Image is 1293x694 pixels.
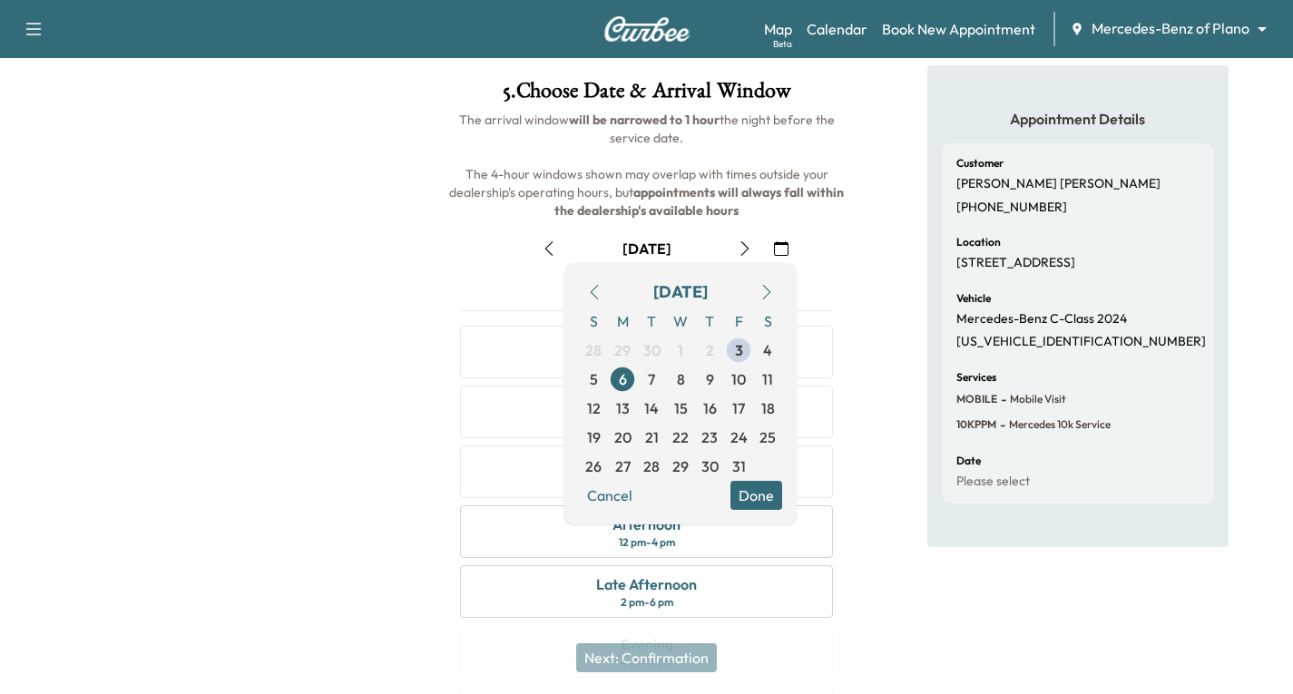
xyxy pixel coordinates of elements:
h6: Date [956,455,981,466]
span: T [695,307,724,336]
span: - [996,415,1005,434]
span: 31 [732,455,746,477]
div: [DATE] [622,239,671,259]
h1: 5 . Choose Date & Arrival Window [446,80,847,111]
p: [PHONE_NUMBER] [956,200,1067,216]
span: 13 [616,397,630,419]
span: 20 [614,426,632,448]
span: 16 [703,397,717,419]
span: 3 [735,339,743,361]
a: MapBeta [764,18,792,40]
h6: Services [956,372,996,383]
a: Calendar [807,18,867,40]
h6: Vehicle [956,293,991,304]
h6: Location [956,237,1001,248]
span: 21 [645,426,659,448]
span: 11 [762,368,773,390]
span: 7 [648,368,655,390]
span: 15 [674,397,688,419]
div: 2 pm - 6 pm [621,595,673,610]
a: Book New Appointment [882,18,1035,40]
div: Late Afternoon [596,573,697,595]
span: Mercedes-Benz of Plano [1092,18,1249,39]
span: Mercedes 10k Service [1005,417,1111,432]
p: [PERSON_NAME] [PERSON_NAME] [956,176,1161,192]
span: 24 [730,426,748,448]
span: 18 [761,397,775,419]
span: S [579,307,608,336]
span: 27 [615,455,631,477]
span: 17 [732,397,745,419]
span: 22 [672,426,689,448]
span: 4 [763,339,772,361]
p: Mercedes-Benz C-Class 2024 [956,311,1127,327]
span: 30 [643,339,661,361]
span: The arrival window the night before the service date. The 4-hour windows shown may overlap with t... [449,112,847,219]
span: 23 [701,426,718,448]
p: [US_VEHICLE_IDENTIFICATION_NUMBER] [956,334,1206,350]
span: - [997,390,1006,408]
span: 28 [585,339,602,361]
span: 2 [706,339,714,361]
span: 19 [587,426,601,448]
button: Cancel [579,481,641,510]
span: Mobile Visit [1006,392,1066,406]
span: 28 [643,455,660,477]
h5: Appointment Details [942,109,1214,129]
b: appointments will always fall within the dealership's available hours [554,184,847,219]
span: 29 [614,339,631,361]
p: [STREET_ADDRESS] [956,255,1075,271]
span: 30 [701,455,719,477]
span: 29 [672,455,689,477]
span: 25 [759,426,776,448]
div: [DATE] [653,279,708,305]
span: 6 [619,368,627,390]
span: S [753,307,782,336]
span: MOBILE [956,392,997,406]
b: will be narrowed to 1 hour [569,112,720,128]
span: 9 [706,368,714,390]
span: 10 [731,368,746,390]
button: Done [730,481,782,510]
span: 1 [678,339,683,361]
span: 10KPPM [956,417,996,432]
span: F [724,307,753,336]
img: Curbee Logo [603,16,691,42]
span: 8 [677,368,685,390]
span: T [637,307,666,336]
span: 14 [644,397,659,419]
span: 12 [587,397,601,419]
h6: Customer [956,158,1004,169]
div: Beta [773,37,792,51]
div: 12 pm - 4 pm [619,535,675,550]
span: 5 [590,368,598,390]
p: Please select [956,474,1030,490]
span: M [608,307,637,336]
span: 26 [585,455,602,477]
span: W [666,307,695,336]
